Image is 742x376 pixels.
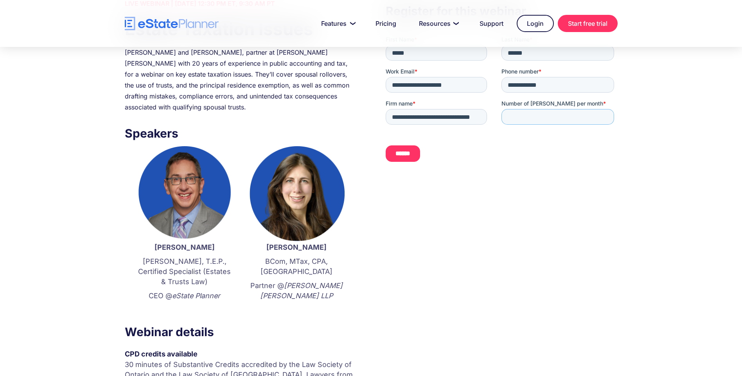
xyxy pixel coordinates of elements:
[137,305,233,315] p: ‍
[558,15,618,32] a: Start free trial
[137,291,233,301] p: CEO @
[260,281,343,300] em: [PERSON_NAME] [PERSON_NAME] LLP
[125,47,356,113] div: [PERSON_NAME] and [PERSON_NAME], partner at [PERSON_NAME] [PERSON_NAME] with 20 years of experien...
[125,350,198,358] strong: CPD credits available
[470,16,513,31] a: Support
[312,16,362,31] a: Features
[248,281,345,301] p: Partner @
[517,15,554,32] a: Login
[366,16,406,31] a: Pricing
[125,323,356,341] h3: Webinar details
[172,292,220,300] em: eState Planner
[266,243,327,251] strong: [PERSON_NAME]
[155,243,215,251] strong: [PERSON_NAME]
[137,256,233,287] p: [PERSON_NAME], T.E.P., Certified Specialist (Estates & Trusts Law)
[125,124,356,142] h3: Speakers
[410,16,466,31] a: Resources
[125,17,219,30] a: home
[248,305,345,315] p: ‍
[386,36,617,168] iframe: Form 0
[248,256,345,277] p: BCom, MTax, CPA, [GEOGRAPHIC_DATA]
